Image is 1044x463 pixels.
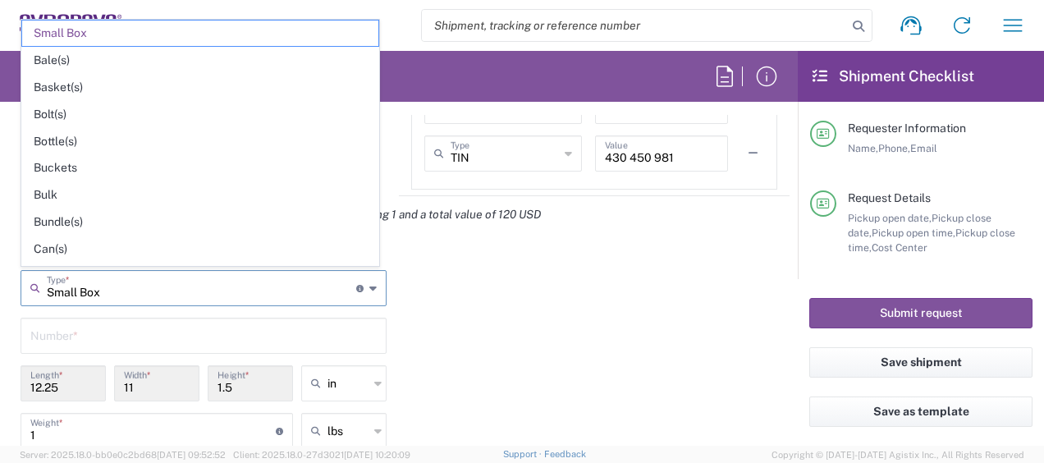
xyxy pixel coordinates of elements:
[422,10,847,41] input: Shipment, tracking or reference number
[848,212,932,224] span: Pickup open date,
[813,66,974,86] h2: Shipment Checklist
[22,129,378,154] span: Bottle(s)
[8,208,553,221] em: Total shipment is made up of 1 package(s) containing 2 piece(s) weighing 1 and a total value of 1...
[22,209,378,235] span: Bundle(s)
[233,450,410,460] span: Client: 2025.18.0-27d3021
[809,397,1033,427] button: Save as template
[872,241,927,254] span: Cost Center
[157,450,226,460] span: [DATE] 09:52:52
[910,142,937,154] span: Email
[809,298,1033,328] button: Submit request
[848,121,966,135] span: Requester Information
[22,155,378,181] span: Buckets
[772,447,1024,462] span: Copyright © [DATE]-[DATE] Agistix Inc., All Rights Reserved
[544,449,586,459] a: Feedback
[22,264,378,289] span: Cardboard Box(es)
[344,450,410,460] span: [DATE] 10:20:09
[872,227,955,239] span: Pickup open time,
[20,450,226,460] span: Server: 2025.18.0-bb0e0c2bd68
[22,236,378,262] span: Can(s)
[809,347,1033,378] button: Save shipment
[503,449,544,459] a: Support
[20,66,312,86] h2: Employee Non-Product Shipment Request
[848,142,878,154] span: Name,
[848,191,931,204] span: Request Details
[22,102,378,127] span: Bolt(s)
[878,142,910,154] span: Phone,
[22,182,378,208] span: Bulk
